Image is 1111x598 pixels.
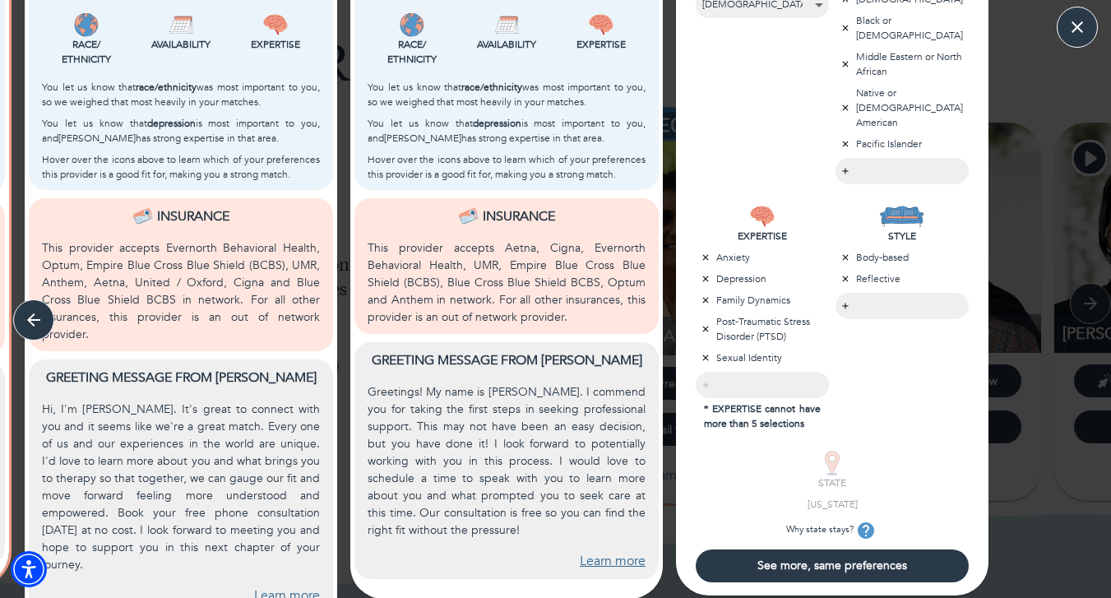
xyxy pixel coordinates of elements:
b: depression [473,117,521,130]
p: [US_STATE] [766,497,899,512]
p: Greeting message from [PERSON_NAME] [368,350,646,370]
p: Family Dynamics [696,293,829,308]
img: STYLE [879,204,924,229]
img: Race/<br />Ethnicity [74,12,99,37]
a: Learn more [580,552,646,571]
p: You let us know that is most important to you, and [PERSON_NAME] has strong expertise in that area. [368,116,646,146]
p: You let us know that is most important to you, and [PERSON_NAME] has strong expertise in that area. [42,116,320,146]
img: STATE [820,451,845,475]
p: Race/ Ethnicity [42,37,130,67]
p: Body-based [836,250,969,265]
p: Reflective [836,271,969,286]
p: Depression [696,271,829,286]
p: Greetings! My name is [PERSON_NAME]. I commend you for taking the first steps in seeking professi... [368,383,646,539]
p: Sexual Identity [696,350,829,365]
p: You let us know that was most important to you, so we weighed that most heavily in your matches. [42,80,320,109]
img: Expertise [589,12,613,37]
p: Insurance [157,206,229,226]
p: Greeting message from [PERSON_NAME] [42,368,320,387]
p: Availability [137,37,225,52]
p: Insurance [483,206,555,226]
button: See more, same preferences [696,549,969,582]
p: Why state stays? [766,518,899,543]
b: depression [147,117,196,130]
p: Native or [DEMOGRAPHIC_DATA] American [836,86,969,130]
p: This provider accepts Evernorth Behavioral Health, Optum, Empire Blue Cross Blue Shield (BCBS), U... [42,239,320,343]
img: Race/<br />Ethnicity [400,12,424,37]
div: Accessibility Menu [11,551,47,587]
img: Availability [169,12,193,37]
p: Availability [462,37,550,52]
button: tooltip [854,518,878,543]
p: Anxiety [696,250,829,265]
p: This provider accepts Aetna, Cigna, Evernorth Behavioral Health, UMR, Empire Blue Cross Blue Shie... [368,239,646,326]
p: Race/ Ethnicity [368,37,456,67]
p: You let us know that was most important to you, so we weighed that most heavily in your matches. [368,80,646,109]
img: Availability [494,12,519,37]
img: Expertise [263,12,288,37]
p: Hi, I'm [PERSON_NAME]. It's great to connect with you and it seems like we're a great match. Ever... [42,401,320,573]
span: See more, same preferences [702,558,962,573]
p: STATE [766,475,899,490]
p: Expertise [558,37,646,52]
p: Hover over the icons above to learn which of your preferences this provider is a good fit for, ma... [42,152,320,182]
img: EXPERTISE [750,204,775,229]
b: race/ethnicity [136,81,197,94]
p: Expertise [232,37,320,52]
p: Pacific Islander [836,137,969,151]
p: Hover over the icons above to learn which of your preferences this provider is a good fit for, ma... [368,152,646,182]
p: STYLE [836,229,969,243]
p: * EXPERTISE cannot have more than 5 selections [696,398,829,431]
p: EXPERTISE [696,229,829,243]
b: race/ethnicity [461,81,522,94]
p: Middle Eastern or North African [836,49,969,79]
p: Black or [DEMOGRAPHIC_DATA] [836,13,969,43]
p: Post-Traumatic Stress Disorder (PTSD) [696,314,829,344]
